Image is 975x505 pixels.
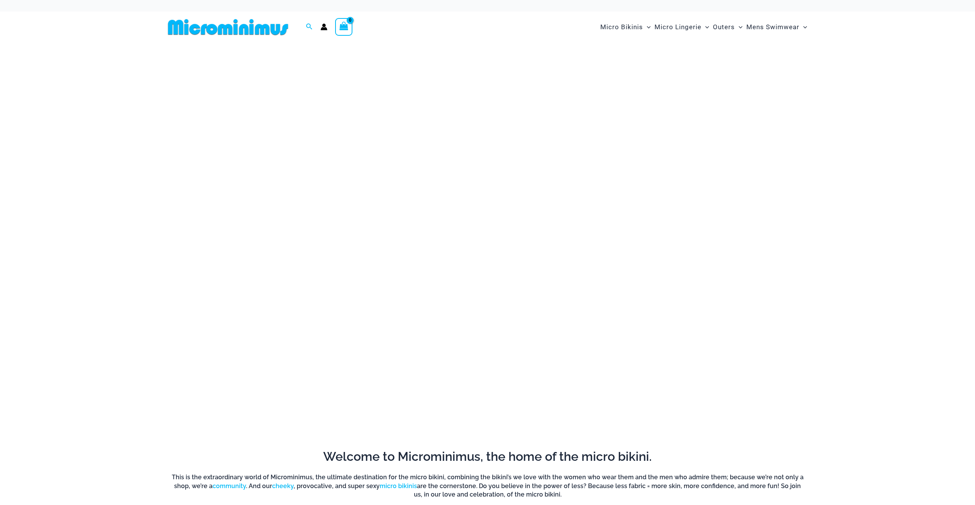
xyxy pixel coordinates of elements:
[799,17,807,37] span: Menu Toggle
[165,18,291,36] img: MM SHOP LOGO FLAT
[597,14,811,40] nav: Site Navigation
[701,17,709,37] span: Menu Toggle
[711,15,744,39] a: OutersMenu ToggleMenu Toggle
[744,15,809,39] a: Mens SwimwearMenu ToggleMenu Toggle
[306,22,313,32] a: Search icon link
[171,449,805,465] h2: Welcome to Microminimus, the home of the micro bikini.
[643,17,651,37] span: Menu Toggle
[321,23,327,30] a: Account icon link
[654,17,701,37] span: Micro Lingerie
[598,15,653,39] a: Micro BikinisMenu ToggleMenu Toggle
[735,17,742,37] span: Menu Toggle
[272,482,294,490] a: cheeky
[713,17,735,37] span: Outers
[746,17,799,37] span: Mens Swimwear
[335,18,353,36] a: View Shopping Cart, empty
[653,15,711,39] a: Micro LingerieMenu ToggleMenu Toggle
[213,482,246,490] a: community
[380,482,417,490] a: micro bikinis
[600,17,643,37] span: Micro Bikinis
[171,473,805,499] h6: This is the extraordinary world of Microminimus, the ultimate destination for the micro bikini, c...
